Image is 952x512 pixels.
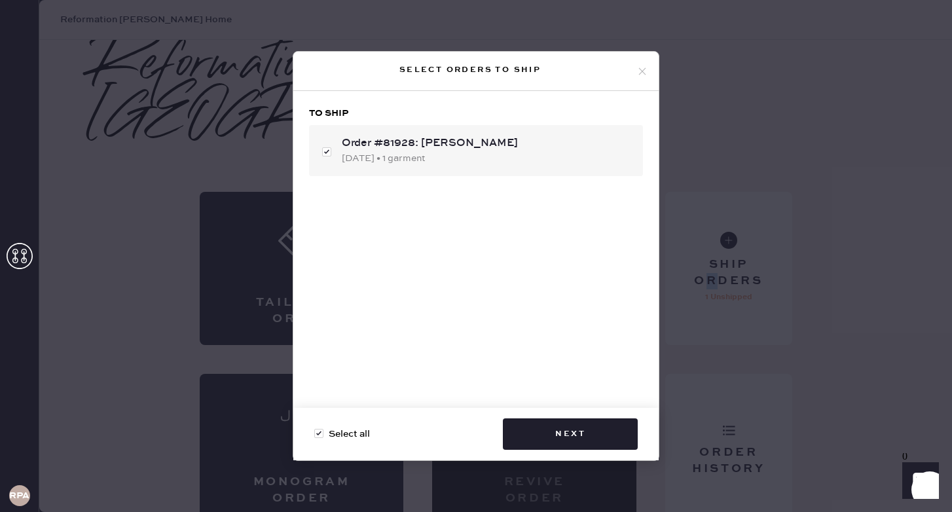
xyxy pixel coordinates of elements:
[342,151,632,166] div: [DATE] • 1 garment
[9,491,29,500] h3: RPA
[890,453,946,509] iframe: Front Chat
[304,62,636,78] div: Select orders to ship
[309,107,643,120] h3: To ship
[329,427,370,441] span: Select all
[342,136,632,151] div: Order #81928: [PERSON_NAME]
[503,418,638,450] button: Next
